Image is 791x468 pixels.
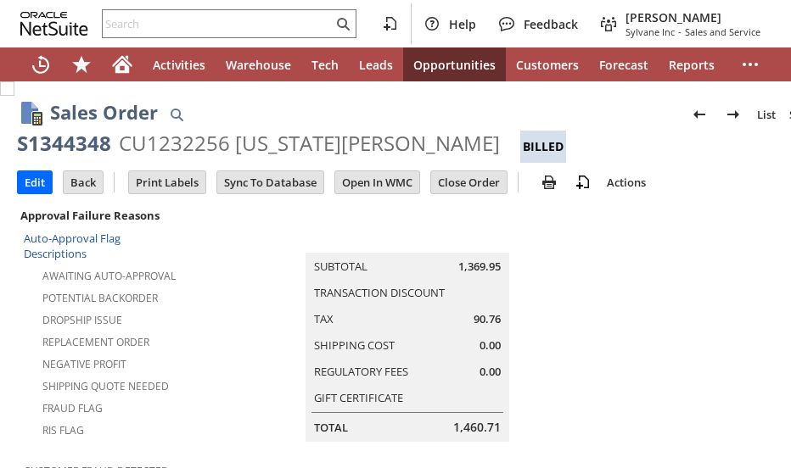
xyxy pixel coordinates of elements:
svg: Shortcuts [71,54,92,75]
input: Close Order [431,171,507,193]
a: Home [102,47,143,81]
div: More menus [730,47,771,81]
a: Subtotal [314,259,367,274]
input: Search [103,14,333,34]
svg: logo [20,12,88,36]
a: Transaction Discount [314,285,445,300]
span: [PERSON_NAME] [626,9,760,25]
a: Shipping Cost [314,337,395,353]
span: Activities [153,57,205,73]
img: print.svg [539,172,559,192]
a: Opportunities [403,47,506,81]
a: Forecast [589,47,659,81]
img: add-record.svg [573,172,593,192]
a: Activities [143,47,216,81]
a: Total [314,420,348,435]
a: Customers [506,47,589,81]
a: Shipping Quote Needed [42,379,169,393]
img: Next [723,104,743,125]
a: Dropship Issue [42,313,122,327]
div: S1344348 [17,130,111,157]
a: Leads [349,47,403,81]
img: Quick Find [166,104,187,125]
span: 90.76 [474,311,501,327]
img: Previous [689,104,710,125]
a: Warehouse [216,47,301,81]
span: 1,460.71 [453,419,501,436]
div: Billed [520,131,566,163]
a: Awaiting Auto-Approval [42,269,176,283]
input: Edit [18,171,52,193]
span: Leads [359,57,393,73]
input: Sync To Database [217,171,323,193]
span: - [678,25,682,38]
span: Customers [516,57,579,73]
caption: Summary [306,226,509,253]
span: Help [449,16,476,32]
a: List [750,101,783,128]
a: Fraud Flag [42,401,103,415]
a: Replacement Order [42,335,149,349]
a: RIS flag [42,423,84,437]
span: Sylvane Inc [626,25,675,38]
div: CU1232256 [US_STATE][PERSON_NAME] [119,130,500,157]
a: Tax [314,311,334,326]
svg: Home [112,54,132,75]
div: Approval Failure Reasons [17,204,179,226]
a: Gift Certificate [314,390,403,405]
span: Reports [669,57,715,73]
span: Opportunities [413,57,496,73]
span: Tech [311,57,339,73]
h1: Sales Order [50,98,158,126]
span: Warehouse [226,57,291,73]
a: Tech [301,47,349,81]
span: Sales and Service [685,25,760,38]
span: 0.00 [480,364,501,380]
a: Negative Profit [42,357,126,371]
a: Recent Records [20,47,61,81]
a: Auto-Approval Flag Descriptions [24,231,121,261]
input: Back [64,171,103,193]
div: Shortcuts [61,47,102,81]
span: Forecast [599,57,648,73]
a: Actions [600,175,653,190]
svg: Search [333,14,353,34]
span: Feedback [524,16,578,32]
a: Regulatory Fees [314,364,408,379]
input: Open In WMC [335,171,419,193]
a: Reports [659,47,725,81]
input: Print Labels [129,171,205,193]
svg: Recent Records [31,54,51,75]
span: 0.00 [480,337,501,354]
a: Potential Backorder [42,291,158,305]
span: 1,369.95 [458,259,501,275]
